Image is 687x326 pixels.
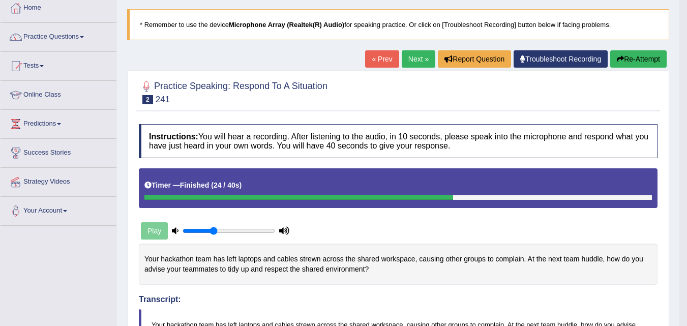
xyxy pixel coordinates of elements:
[142,95,153,104] span: 2
[438,50,511,68] button: Report Question
[144,182,242,189] h5: Timer —
[1,139,116,164] a: Success Stories
[156,95,170,104] small: 241
[229,21,344,28] b: Microphone Array (Realtek(R) Audio)
[139,79,327,104] h2: Practice Speaking: Respond To A Situation
[1,197,116,222] a: Your Account
[1,52,116,77] a: Tests
[139,244,658,285] div: Your hackathon team has left laptops and cables strewn across the shared workspace, causing other...
[402,50,435,68] a: Next »
[214,181,240,189] b: 24 / 40s
[1,168,116,193] a: Strategy Videos
[149,132,198,141] b: Instructions:
[127,9,669,40] blockquote: * Remember to use the device for speaking practice. Or click on [Troubleshoot Recording] button b...
[139,124,658,158] h4: You will hear a recording. After listening to the audio, in 10 seconds, please speak into the mic...
[365,50,399,68] a: « Prev
[514,50,608,68] a: Troubleshoot Recording
[1,81,116,106] a: Online Class
[211,181,214,189] b: (
[1,110,116,135] a: Predictions
[180,181,210,189] b: Finished
[1,23,116,48] a: Practice Questions
[610,50,667,68] button: Re-Attempt
[240,181,242,189] b: )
